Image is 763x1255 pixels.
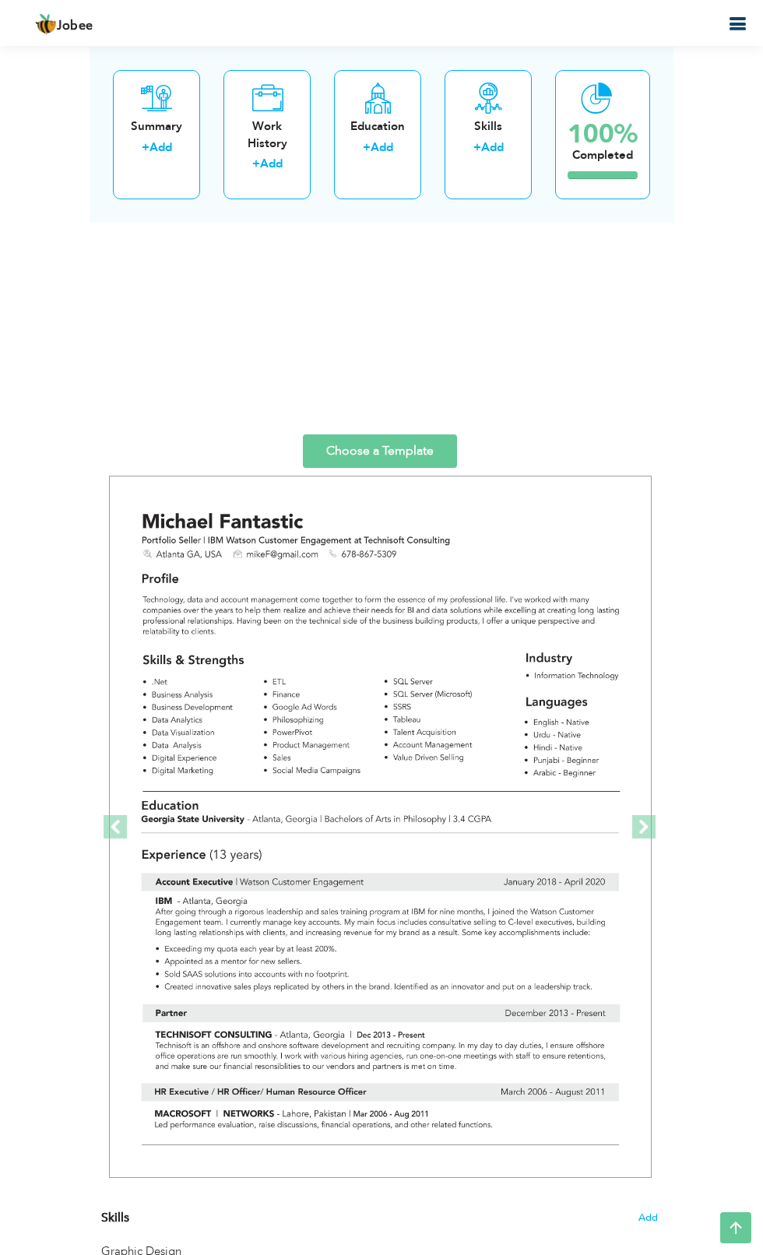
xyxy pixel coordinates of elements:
div: Completed [568,147,638,163]
img: jobee.io [35,13,57,35]
label: + [473,139,481,156]
a: Add [481,139,504,155]
label: + [252,156,260,172]
a: Add [149,139,172,155]
label: + [142,139,149,156]
div: Work History [236,118,298,152]
div: 100% [568,121,638,147]
span: Jobee [57,20,93,33]
div: Education [346,118,409,135]
label: + [363,139,371,156]
div: Skills [457,118,519,135]
div: Summary [125,118,188,135]
span: Add [638,1211,658,1225]
span: Skills [101,1209,129,1226]
a: Jobee [35,13,93,35]
a: Add [260,156,283,171]
a: Add [371,139,393,155]
a: Choose a Template [303,434,457,468]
